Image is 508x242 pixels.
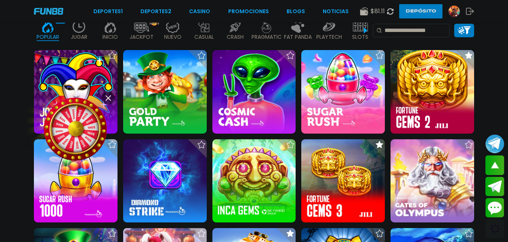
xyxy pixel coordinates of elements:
p: INICIO [102,33,118,41]
img: playtech_light.webp [322,20,337,33]
img: Joker's Jewels [34,50,117,134]
img: Avatar [449,6,460,17]
button: Join telegram [485,177,504,196]
a: Promociones [228,8,269,15]
a: Avatar [448,5,466,17]
img: Diamond Strike [123,139,207,223]
img: jackpot_light.webp [134,20,149,33]
img: Gold Party [123,50,207,134]
img: home_light.webp [103,20,118,33]
img: Image Link [41,94,110,164]
p: CASUAL [194,33,214,41]
img: new_light.webp [165,20,180,33]
button: Depósito [399,4,442,18]
a: Deportes1 [93,8,123,15]
button: Contact customer service [485,198,504,218]
img: crash_light.webp [228,20,243,33]
img: Inca Gems [212,139,296,223]
a: Deportes2 [140,8,171,15]
div: Switch theme [485,219,504,238]
p: NUEVO [164,33,182,41]
p: PRAGMATIC [252,33,282,41]
button: scroll up [485,155,504,175]
img: fat_panda_light.webp [290,20,305,33]
p: SLOTS [352,33,368,41]
img: slots_light.webp [353,20,368,33]
img: Sugar Rush [301,50,385,134]
img: Company Logo [34,8,63,14]
img: Cosmic Cash [212,50,296,134]
p: FAT PANDA [284,33,312,41]
span: $ 81.11 [371,7,385,16]
img: Sugar Rush 1000 [34,139,117,223]
img: Fortune Gems 3 [301,139,385,223]
img: recent_light.webp [72,20,87,33]
p: JACKPOT [130,33,154,41]
p: JUGAR [71,33,87,41]
img: Platform Filter [458,26,471,34]
button: Join telegram channel [485,134,504,154]
p: CRASH [227,33,244,41]
img: popular_active.webp [40,20,55,33]
a: CASINO [189,8,210,15]
img: Gates of Olympus [391,139,474,223]
p: PLAYTECH [316,33,342,41]
a: NOTICIAS [323,8,349,15]
img: pragmatic_light.webp [259,20,274,33]
a: BLOGS [287,8,305,15]
p: POPULAR [37,33,59,41]
img: Fortune Gems 2 [391,50,474,134]
img: casual_light.webp [197,20,212,33]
